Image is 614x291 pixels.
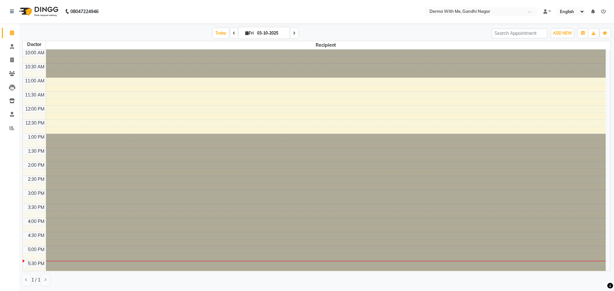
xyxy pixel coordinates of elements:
[24,50,46,56] div: 10:00 AM
[27,260,46,267] div: 5:30 PM
[27,134,46,141] div: 1:00 PM
[46,41,606,49] span: Recipient
[27,162,46,169] div: 2:00 PM
[27,246,46,253] div: 5:00 PM
[23,41,46,48] div: Doctor
[27,204,46,211] div: 3:30 PM
[27,218,46,225] div: 4:00 PM
[24,64,46,70] div: 10:30 AM
[27,176,46,183] div: 2:30 PM
[16,3,60,20] img: logo
[492,28,547,38] input: Search Appointment
[551,29,573,38] button: ADD NEW
[553,31,572,35] span: ADD NEW
[27,148,46,155] div: 1:30 PM
[27,232,46,239] div: 4:30 PM
[24,92,46,98] div: 11:30 AM
[27,190,46,197] div: 3:00 PM
[31,277,40,283] span: 1 / 1
[213,28,229,38] span: Today
[244,31,255,35] span: Fri
[24,120,46,126] div: 12:30 PM
[70,3,98,20] b: 08047224946
[24,78,46,84] div: 11:00 AM
[24,106,46,112] div: 12:00 PM
[255,28,287,38] input: 2025-10-03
